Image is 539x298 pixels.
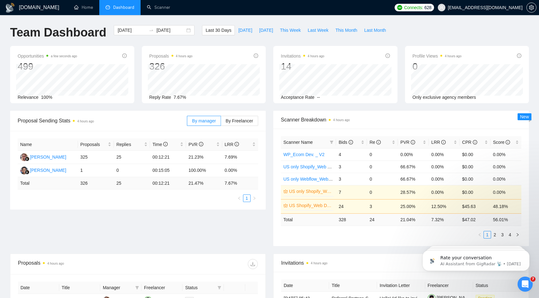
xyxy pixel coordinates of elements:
span: Manager [103,284,133,291]
td: 12.50% [429,199,460,213]
div: 14 [281,60,324,72]
td: 0.00% [490,148,521,160]
span: [DATE] [259,27,273,34]
li: 2 [491,231,499,239]
span: info-circle [385,53,390,58]
a: homeHome [74,5,93,10]
th: Freelancer [425,279,473,292]
span: Score [493,140,510,145]
span: info-circle [441,140,446,144]
span: Only exclusive agency members [413,95,476,100]
td: 21.47 % [186,177,222,189]
span: 628 [424,4,431,11]
a: US Shopify_Web Dev.V2 [289,202,332,209]
td: 0 [367,148,398,160]
td: 66.67% [398,173,429,185]
li: 4 [506,231,514,239]
td: 0.00% [429,148,460,160]
td: 21.23% [186,151,222,164]
td: 7.67 % [222,177,258,189]
time: 4 hours ago [308,54,324,58]
a: setting [526,5,536,10]
iframe: Intercom notifications message [413,237,539,281]
span: 7.67% [174,95,186,100]
span: Relevance [18,95,38,100]
span: Last Week [308,27,328,34]
div: 0 [413,60,462,72]
span: info-circle [411,140,415,144]
a: MR[PERSON_NAME] [20,167,66,172]
span: PVR [188,142,203,147]
span: Status [185,284,215,291]
span: Last 30 Days [206,27,231,34]
th: Proposals [78,138,114,151]
span: crown [283,189,288,194]
td: 3 [336,160,367,173]
span: filter [135,286,139,290]
a: searchScanner [147,5,170,10]
img: gigradar-bm.png [25,157,29,161]
td: Total [281,213,336,226]
span: filter [216,283,223,292]
td: 24 [367,213,398,226]
td: 4 [336,148,367,160]
th: Date [281,279,329,292]
span: info-circle [122,53,127,58]
span: Dashboard [113,5,134,10]
div: 326 [149,60,193,72]
button: Last Week [304,25,332,35]
span: PVR [400,140,415,145]
span: filter [134,283,140,292]
span: Replies [116,141,142,148]
th: Replies [114,138,150,151]
input: Start date [118,27,146,34]
span: Invitations [281,259,521,267]
td: 0 [114,164,150,177]
a: WP_Ecom Dev. _ V2 [283,152,324,157]
input: End date [156,27,185,34]
span: Proposals [149,52,193,60]
span: filter [330,140,333,144]
button: download [248,259,258,269]
span: Proposal Sending Stats [18,117,187,125]
h1: Team Dashboard [10,25,106,40]
button: right [514,231,521,239]
td: 0 [367,173,398,185]
td: 0.00% [429,185,460,199]
span: user [439,5,444,10]
span: download [248,261,258,267]
span: info-circle [473,140,477,144]
td: 0.00% [490,160,521,173]
span: This Week [280,27,301,34]
td: 21.04 % [398,213,429,226]
td: 326 [78,177,114,189]
span: right [252,196,256,200]
span: dashboard [106,5,110,9]
li: Previous Page [235,194,243,202]
img: logo [5,3,15,13]
span: [DATE] [238,27,252,34]
td: 3 [367,199,398,213]
img: MR [20,166,28,174]
td: $0.00 [460,185,490,199]
span: -- [317,95,320,100]
span: Connects: [404,4,423,11]
td: 328 [336,213,367,226]
th: Date [18,282,59,294]
td: 00:12:21 [150,177,186,189]
td: 00:15:05 [150,164,186,177]
span: right [516,233,519,237]
a: US only Webflow_Web Dev.V1 [283,177,344,182]
td: 100.00% [186,164,222,177]
span: New [520,114,529,119]
span: Re [369,140,381,145]
td: $45.63 [460,199,490,213]
button: This Month [332,25,361,35]
img: upwork-logo.png [397,5,402,10]
span: info-circle [235,142,239,146]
